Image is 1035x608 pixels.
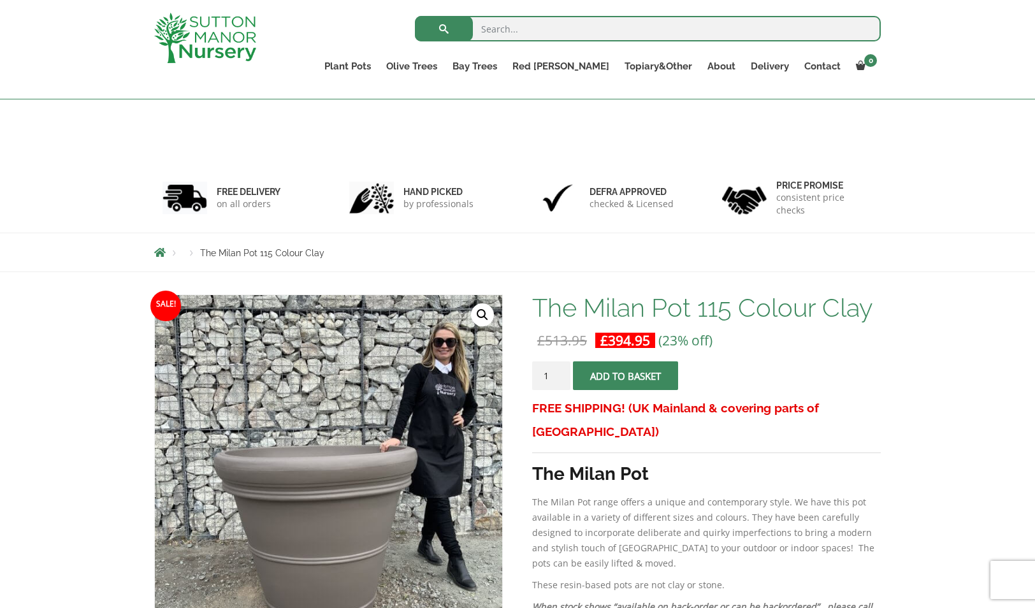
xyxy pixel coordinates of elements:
span: Sale! [150,291,181,321]
h3: FREE SHIPPING! (UK Mainland & covering parts of [GEOGRAPHIC_DATA]) [532,396,881,444]
h6: hand picked [403,186,474,198]
h6: Defra approved [590,186,674,198]
img: 1.jpg [163,182,207,214]
a: Olive Trees [379,57,445,75]
img: 3.jpg [535,182,580,214]
span: (23% off) [658,331,713,349]
a: 0 [848,57,881,75]
span: £ [537,331,545,349]
img: 4.jpg [722,178,767,217]
img: 2.jpg [349,182,394,214]
a: Topiary&Other [617,57,700,75]
nav: Breadcrumbs [154,247,881,257]
span: The Milan Pot 115 Colour Clay [200,248,324,258]
h1: The Milan Pot 115 Colour Clay [532,294,881,321]
p: The Milan Pot range offers a unique and contemporary style. We have this pot available in a varie... [532,495,881,571]
input: Search... [415,16,881,41]
strong: The Milan Pot [532,463,649,484]
img: logo [154,13,256,63]
p: These resin-based pots are not clay or stone. [532,577,881,593]
p: on all orders [217,198,280,210]
h6: Price promise [776,180,873,191]
a: View full-screen image gallery [471,303,494,326]
a: Contact [797,57,848,75]
p: checked & Licensed [590,198,674,210]
bdi: 394.95 [600,331,650,349]
bdi: 513.95 [537,331,587,349]
button: Add to basket [573,361,678,390]
p: by professionals [403,198,474,210]
span: £ [600,331,608,349]
a: Plant Pots [317,57,379,75]
a: Bay Trees [445,57,505,75]
a: Delivery [743,57,797,75]
input: Product quantity [532,361,570,390]
span: 0 [864,54,877,67]
h6: FREE DELIVERY [217,186,280,198]
a: Red [PERSON_NAME] [505,57,617,75]
a: About [700,57,743,75]
p: consistent price checks [776,191,873,217]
